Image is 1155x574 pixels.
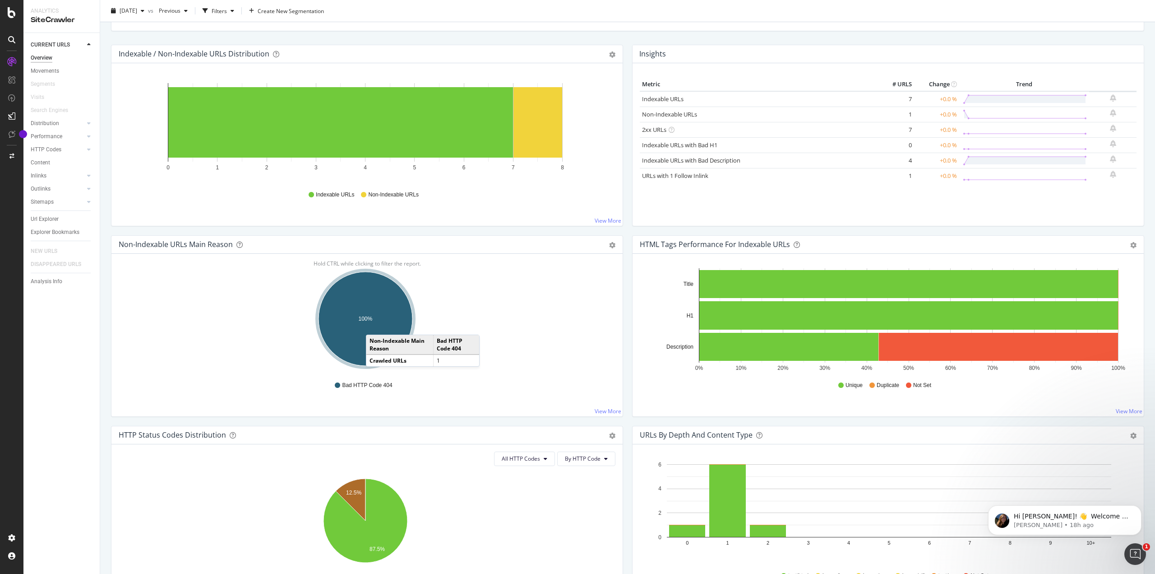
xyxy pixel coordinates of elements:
[31,79,55,89] div: Segments
[199,4,238,18] button: Filters
[642,95,684,103] a: Indexable URLs
[368,191,418,199] span: Non-Indexable URLs
[987,365,998,371] text: 70%
[31,247,57,256] div: NEW URLS
[1124,543,1146,565] iframe: Intercom live chat
[19,130,27,138] div: Tooltip anchor
[684,281,694,287] text: Title
[31,215,93,224] a: Url Explorer
[346,490,361,496] text: 12.5%
[119,78,612,182] svg: A chart.
[658,462,661,468] text: 6
[148,7,155,14] span: vs
[807,540,810,546] text: 3
[1116,407,1142,415] a: View More
[31,184,51,194] div: Outlinks
[640,240,790,249] div: HTML Tags Performance for Indexable URLs
[878,91,914,107] td: 7
[861,365,872,371] text: 40%
[945,365,956,371] text: 60%
[913,382,931,389] span: Not Set
[1110,94,1116,102] div: bell-plus
[370,546,385,552] text: 87.5%
[31,53,93,63] a: Overview
[31,171,84,181] a: Inlinks
[31,260,90,269] a: DISAPPEARED URLS
[31,277,62,286] div: Analysis Info
[847,540,850,546] text: 4
[1029,365,1040,371] text: 80%
[878,78,914,91] th: # URLS
[1071,365,1082,371] text: 90%
[31,228,79,237] div: Explorer Bookmarks
[658,534,661,541] text: 0
[31,145,84,154] a: HTTP Codes
[31,66,59,76] div: Movements
[595,407,621,415] a: View More
[777,365,788,371] text: 20%
[1143,543,1150,551] span: 1
[31,40,84,50] a: CURRENT URLS
[31,93,44,102] div: Visits
[31,184,84,194] a: Outlinks
[31,132,84,141] a: Performance
[595,217,621,224] a: View More
[565,455,601,462] span: By HTTP Code
[31,247,66,256] a: NEW URLS
[366,335,433,355] td: Non-Indexable Main Reason
[212,7,227,14] div: Filters
[31,228,93,237] a: Explorer Bookmarks
[31,215,59,224] div: Url Explorer
[687,313,694,319] text: H1
[1110,109,1116,117] div: bell-plus
[1130,242,1137,248] div: gear
[119,49,269,58] div: Indexable / Non-Indexable URLs Distribution
[642,126,666,134] a: 2xx URLs
[726,540,729,546] text: 1
[31,93,53,102] a: Visits
[316,191,354,199] span: Indexable URLs
[887,540,890,546] text: 5
[658,485,661,492] text: 4
[366,355,433,366] td: Crawled URLs
[120,7,137,14] span: 2025 Sep. 10th
[914,78,959,91] th: Change
[1110,140,1116,147] div: bell-plus
[735,365,746,371] text: 10%
[31,197,84,207] a: Sitemaps
[413,164,416,171] text: 5
[903,365,914,371] text: 50%
[878,168,914,183] td: 1
[31,106,77,115] a: Search Engines
[364,164,367,171] text: 4
[31,171,46,181] div: Inlinks
[640,268,1133,373] svg: A chart.
[914,168,959,183] td: +0.0 %
[878,122,914,137] td: 7
[878,153,914,168] td: 4
[877,382,899,389] span: Duplicate
[1130,433,1137,439] div: gear
[914,91,959,107] td: +0.0 %
[31,106,68,115] div: Search Engines
[609,433,615,439] div: gear
[31,15,92,25] div: SiteCrawler
[666,344,693,350] text: Description
[31,53,52,63] div: Overview
[31,158,50,168] div: Content
[31,197,54,207] div: Sitemaps
[155,7,180,14] span: Previous
[359,316,373,322] text: 100%
[914,153,959,168] td: +0.0 %
[107,4,148,18] button: [DATE]
[462,164,466,171] text: 6
[642,141,717,149] a: Indexable URLs with Bad H1
[31,7,92,15] div: Analytics
[1110,155,1116,163] div: bell-plus
[433,355,479,366] td: 1
[502,455,540,462] span: All HTTP Codes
